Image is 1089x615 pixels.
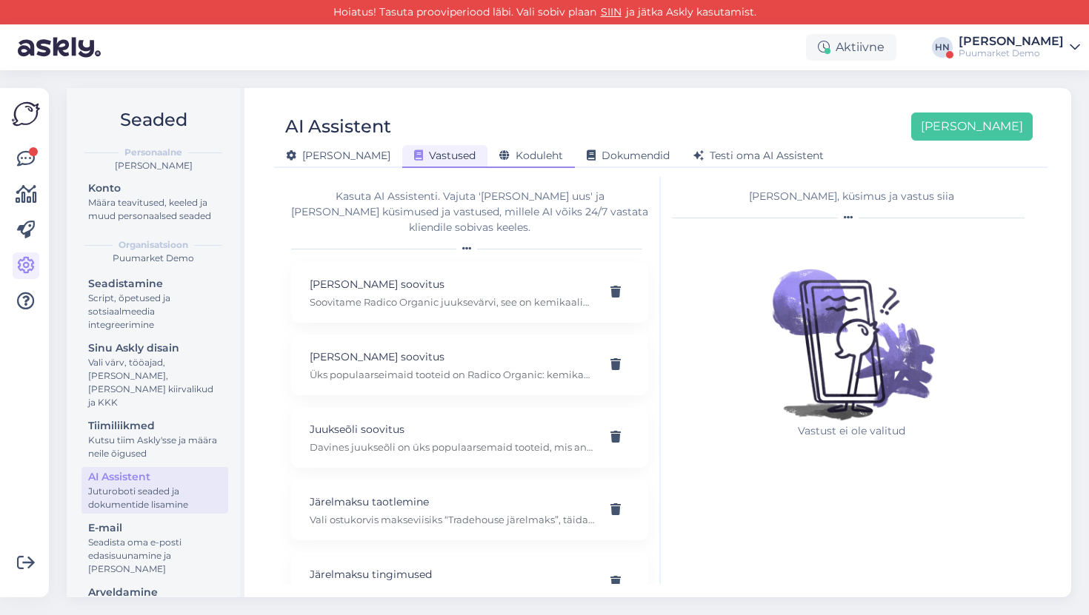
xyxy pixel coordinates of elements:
[12,100,40,128] img: Askly Logo
[88,276,222,292] div: Seadistamine
[88,340,222,356] div: Sinu Askly disain
[310,276,594,292] p: [PERSON_NAME] soovitus
[81,338,228,411] a: Sinu Askly disainVali värv, tööajad, [PERSON_NAME], [PERSON_NAME] kiirvalikud ja KKK
[310,349,594,365] p: [PERSON_NAME] soovitus
[88,196,222,223] div: Määra teavitused, keeled ja muud personaalsed seaded
[88,585,222,600] div: Arveldamine
[291,407,648,468] div: Juukseõli soovitusDavines juukseõli on üks populaarsemaid tooteid, mis annab juustele erakordse p...
[291,335,648,395] div: [PERSON_NAME] soovitusÜks populaarseimaid tooteid on Radico Organic: kemikaalidevaba juuksevärv k...
[755,231,948,423] img: No qna
[310,566,594,582] p: Järelmaksu tingimused
[81,518,228,578] a: E-mailSeadista oma e-posti edasisuunamine ja [PERSON_NAME]
[88,520,222,536] div: E-mail
[124,146,182,159] b: Personaalne
[81,178,228,225] a: KontoMäära teavitused, keeled ja muud personaalsed seaded
[291,262,648,323] div: [PERSON_NAME] soovitusSoovitame Radico Organic juuksevärvi, see on kemikaalidevaba, Ayurveda taim...
[672,189,1030,204] div: [PERSON_NAME], küsimus ja vastus siia
[310,513,594,526] p: Vali ostukorvis makseviisiks “Tradehouse järelmaks”, täida vajalikud andmed ja allkirjasta digita...
[310,421,594,437] p: Juukseõli soovitus
[88,536,222,576] div: Seadista oma e-posti edasisuunamine ja [PERSON_NAME]
[88,181,222,196] div: Konto
[959,47,1064,59] div: Puumarket Demo
[310,440,594,454] p: Davines juukseõli on üks populaarsemaid tooteid, mis annab juustele erakordse pehmuse [PERSON_NAM...
[693,149,824,162] span: Testi oma AI Assistent
[291,480,648,540] div: Järelmaksu taotlemineVali ostukorvis makseviisiks “Tradehouse järelmaks”, täida vajalikud andmed ...
[310,368,594,381] p: Üks populaarseimaid tooteid on Radico Organic: kemikaalidevaba juuksevärv koduseks värvimiseks. S...
[959,36,1064,47] div: [PERSON_NAME]
[911,112,1033,141] button: [PERSON_NAME]
[88,292,222,332] div: Script, õpetused ja sotsiaalmeedia integreerimine
[291,552,648,613] div: Järelmaksu tingimusedJärelmaksu saavad taotleda 18–70-aastased Eesti Vabariigi kodanikud.
[806,34,896,61] div: Aktiivne
[88,469,222,485] div: AI Assistent
[81,416,228,463] a: TiimiliikmedKutsu tiim Askly'sse ja määra neile õigused
[310,494,594,510] p: Järelmaksu taotlemine
[286,149,390,162] span: [PERSON_NAME]
[285,112,391,141] div: AI Assistent
[959,36,1080,59] a: [PERSON_NAME]Puumarket Demo
[79,252,228,265] div: Puumarket Demo
[499,149,563,162] span: Koduleht
[932,37,953,58] div: HN
[414,149,476,162] span: Vastused
[88,418,222,434] div: Tiimiliikmed
[291,189,648,235] div: Kasuta AI Assistenti. Vajuta '[PERSON_NAME] uus' ja [PERSON_NAME] küsimused ja vastused, millele ...
[596,5,626,19] a: SIIN
[81,467,228,514] a: AI AssistentJuturoboti seaded ja dokumentide lisamine
[755,423,948,439] p: Vastust ei ole valitud
[88,434,222,460] div: Kutsu tiim Askly'sse ja määra neile õigused
[88,356,222,409] div: Vali värv, tööajad, [PERSON_NAME], [PERSON_NAME] kiirvalikud ja KKK
[587,149,670,162] span: Dokumendid
[81,274,228,334] a: SeadistamineScript, õpetused ja sotsiaalmeedia integreerimine
[79,159,228,172] div: [PERSON_NAME]
[79,106,228,134] h2: Seaded
[88,485,222,511] div: Juturoboti seaded ja dokumentide lisamine
[119,238,188,252] b: Organisatsioon
[310,295,594,309] p: Soovitame Radico Organic juuksevärvi, see on kemikaalidevaba, Ayurveda taimedega. Lugeda rohkem j...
